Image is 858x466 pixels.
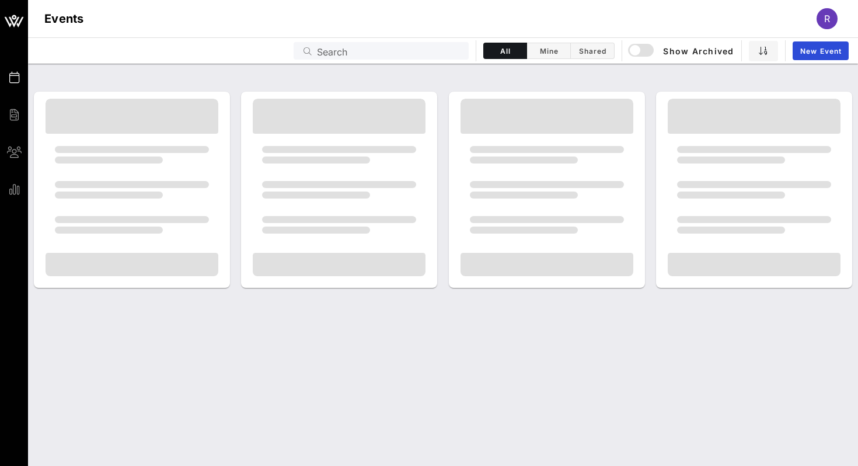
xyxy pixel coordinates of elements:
[491,47,519,55] span: All
[571,43,615,59] button: Shared
[483,43,527,59] button: All
[824,13,830,25] span: R
[534,47,563,55] span: Mine
[793,41,849,60] a: New Event
[800,47,842,55] span: New Event
[630,44,734,58] span: Show Archived
[629,40,734,61] button: Show Archived
[527,43,571,59] button: Mine
[817,8,838,29] div: R
[44,9,84,28] h1: Events
[578,47,607,55] span: Shared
